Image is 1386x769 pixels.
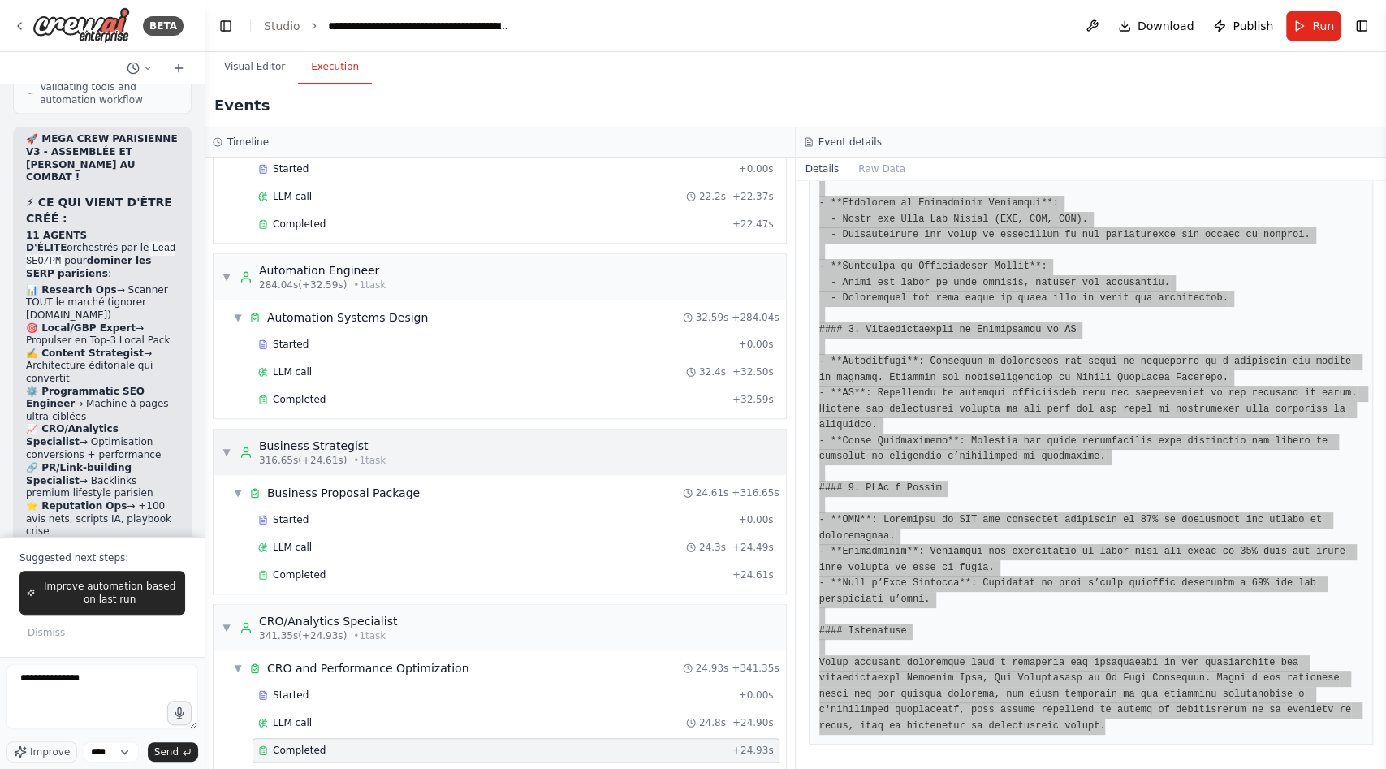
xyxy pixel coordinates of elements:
span: Started [273,689,309,702]
span: + 32.59s [732,393,774,406]
p: orchestrés par le pour : [26,230,179,281]
span: + 0.00s [738,162,773,175]
li: → Propulser en Top-3 Local Pack [26,322,179,348]
span: 24.93s [696,662,729,675]
li: → Scanner TOUT le marché (ignorer [DOMAIN_NAME]) [26,284,179,322]
span: Run [1312,18,1334,34]
span: Started [273,513,309,526]
span: + 24.90s [732,716,774,729]
p: Suggested next steps: [19,551,185,564]
button: Execution [298,50,372,84]
strong: 📈 CRO/Analytics Specialist [26,423,119,447]
button: Details [796,158,849,180]
li: → +100 avis nets, scripts IA, playbook crise [26,499,179,538]
h3: Timeline [227,136,269,149]
span: • 1 task [353,629,386,642]
span: Improve automation based on last run [41,580,178,606]
span: LLM call [273,541,312,554]
span: Validating tools and automation workflow [40,80,178,106]
strong: ⚡ CE QUI VIENT D'ÊTRE CRÉÉ : [26,196,172,225]
button: Improve [6,741,77,763]
button: Click to speak your automation idea [167,701,192,725]
strong: 🎯 Local/GBP Expert [26,322,136,334]
span: + 24.93s [732,744,774,757]
span: • 1 task [353,279,386,292]
span: Dismiss [28,626,65,639]
button: Raw Data [848,158,915,180]
span: + 24.61s [732,568,774,581]
span: 24.61s [696,486,729,499]
span: + 341.35s [732,662,779,675]
span: ▼ [222,270,231,283]
button: Improve automation based on last run [19,571,185,615]
nav: breadcrumb [264,18,511,34]
strong: 🔗 PR/Link-building Specialist [26,461,132,486]
span: 24.8s [699,716,726,729]
span: + 316.65s [732,486,779,499]
span: Completed [273,568,326,581]
strong: ⭐ Reputation Ops [26,499,127,511]
span: LLM call [273,365,312,378]
div: Automation Systems Design [267,309,428,326]
span: + 284.04s [732,311,779,324]
div: CRO and Performance Optimization [267,660,469,676]
span: ▼ [233,662,243,675]
button: Download [1112,11,1201,41]
span: ▼ [233,486,243,499]
button: Switch to previous chat [120,58,159,78]
button: Send [148,742,198,762]
div: Business Strategist [259,438,386,454]
strong: ⚙️ Programmatic SEO Engineer [26,386,145,410]
span: LLM call [273,716,312,729]
div: BETA [143,16,184,36]
li: → Architecture éditoriale qui convertit [26,348,179,386]
span: Download [1138,18,1194,34]
span: 32.59s [696,311,729,324]
span: Started [273,338,309,351]
div: Business Proposal Package [267,485,420,501]
span: Started [273,162,309,175]
span: Completed [273,393,326,406]
span: ▼ [222,446,231,459]
button: Run [1286,11,1341,41]
strong: 📊 Research Ops [26,284,117,296]
span: + 0.00s [738,689,773,702]
span: + 22.37s [732,190,774,203]
span: • 1 task [353,454,386,467]
span: ▼ [233,311,243,324]
li: → Optimisation conversions + performance [26,423,179,461]
button: Publish [1207,11,1280,41]
code: Lead SEO/PM [26,241,175,269]
span: 24.3s [699,541,726,554]
button: Visual Editor [211,50,298,84]
span: 32.4s [699,365,726,378]
span: 341.35s (+24.93s) [259,629,347,642]
span: 22.2s [699,190,726,203]
span: + 32.50s [732,365,774,378]
li: → Backlinks premium lifestyle parisien [26,461,179,499]
img: Logo [32,7,130,44]
span: Completed [273,218,326,231]
span: + 0.00s [738,513,773,526]
h2: Events [214,94,270,117]
strong: 11 AGENTS D'ÉLITE [26,230,87,254]
span: ▼ [222,621,231,634]
div: Automation Engineer [259,262,386,279]
div: CRO/Analytics Specialist [259,613,397,629]
strong: 🚀 MEGA CREW PARISIENNE V3 - ASSEMBLÉE ET [PERSON_NAME] AU COMBAT ! [26,133,178,183]
button: Hide left sidebar [214,15,237,37]
span: LLM call [273,190,312,203]
span: 284.04s (+32.59s) [259,279,347,292]
li: → Machine à pages ultra-ciblées [26,386,179,424]
span: 316.65s (+24.61s) [259,454,347,467]
strong: ✍️ Content Strategist [26,348,144,359]
span: + 22.47s [732,218,774,231]
h3: Event details [818,136,882,149]
span: Completed [273,744,326,757]
a: Studio [264,19,300,32]
button: Start a new chat [166,58,192,78]
button: Show right sidebar [1350,15,1373,37]
button: Dismiss [19,621,73,644]
span: + 0.00s [738,338,773,351]
span: Send [154,745,179,758]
